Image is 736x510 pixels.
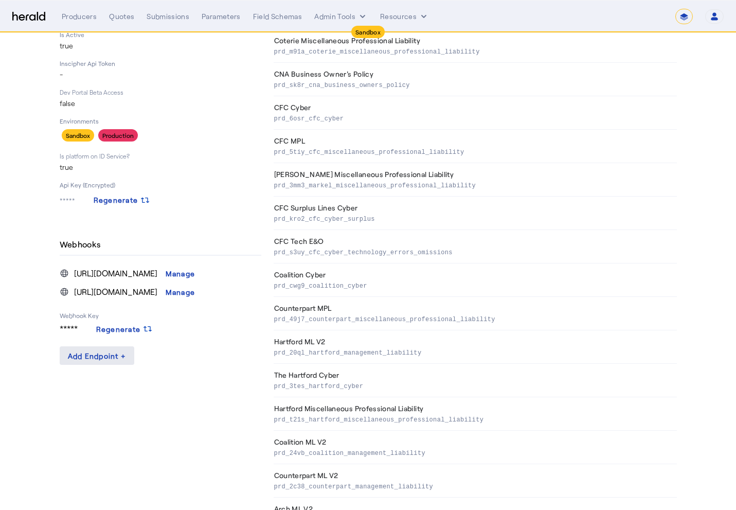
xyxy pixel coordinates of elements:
[274,46,673,56] p: prd_m91a_coterie_miscellaneous_professional_liability
[351,26,385,38] div: Sandbox
[274,414,673,424] p: prd_t21s_hartford_miscellaneous_professional_liability
[109,11,134,22] div: Quotes
[98,129,138,142] div: Production
[274,130,677,163] th: CFC MPL
[253,11,302,22] div: Field Schemas
[274,380,673,391] p: prd_3tes_hartford_cyber
[274,96,677,130] th: CFC Cyber
[166,268,195,279] div: Manage
[157,264,204,283] button: Manage
[274,397,677,431] th: Hartford Miscellaneous Professional Liability
[274,163,677,197] th: [PERSON_NAME] Miscellaneous Professional Liability
[274,447,673,458] p: prd_24vb_coalition_management_liability
[274,464,677,498] th: Counterpart ML V2
[88,320,161,338] button: Regenerate
[274,364,677,397] th: The Hartford Cyber
[94,196,138,204] span: Regenerate
[74,286,157,298] span: [URL][DOMAIN_NAME]
[147,11,189,22] div: Submissions
[274,280,673,290] p: prd_cwg9_coalition_cyber
[60,30,261,39] p: Is Active
[60,41,261,51] p: true
[274,431,677,464] th: Coalition ML V2
[274,180,673,190] p: prd_3mm3_markel_miscellaneous_professional_liability
[274,63,677,96] th: CNA Business Owner's Policy
[60,181,261,189] p: Api Key (Encrypted)
[60,152,261,160] p: Is platform on ID Service?
[202,11,241,22] div: Parameters
[166,287,195,297] div: Manage
[274,481,673,491] p: prd_2c38_counterpart_management_liability
[274,197,677,230] th: CFC Surplus Lines Cyber
[157,283,204,301] button: Manage
[96,324,141,335] span: Regenerate
[60,98,261,109] p: false
[314,11,368,22] button: internal dropdown menu
[60,162,261,172] p: true
[274,29,677,63] th: Coterie Miscellaneous Professional Liability
[60,238,105,251] h4: Webhooks
[60,59,261,67] p: Inscipher Api Token
[274,146,673,156] p: prd_5tiy_cfc_miscellaneous_professional_liability
[380,11,429,22] button: Resources dropdown menu
[60,117,261,125] p: Environments
[274,79,673,90] p: prd_sk8r_cna_business_owners_policy
[274,263,677,297] th: Coalition Cyber
[74,267,157,279] span: [URL][DOMAIN_NAME]
[274,313,673,324] p: prd_49j7_counterpart_miscellaneous_professional_liability
[274,297,677,330] th: Counterpart MPL
[60,301,261,320] li: Webhook Key
[60,88,261,96] p: Dev Portal Beta Access
[68,350,127,361] div: Add Endpoint +
[274,347,673,357] p: prd_20ql_hartford_management_liability
[274,113,673,123] p: prd_6osr_cfc_cyber
[62,129,94,142] div: Sandbox
[274,247,673,257] p: prd_s3uy_cfc_cyber_technology_errors_omissions
[60,346,135,365] button: Add Endpoint +
[274,330,677,364] th: Hartford ML V2
[274,230,677,263] th: CFC Tech E&O
[60,69,261,80] p: -
[274,213,673,223] p: prd_kro2_cfc_cyber_surplus
[62,11,97,22] div: Producers
[12,12,45,22] img: Herald Logo
[85,191,159,209] button: Regenerate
